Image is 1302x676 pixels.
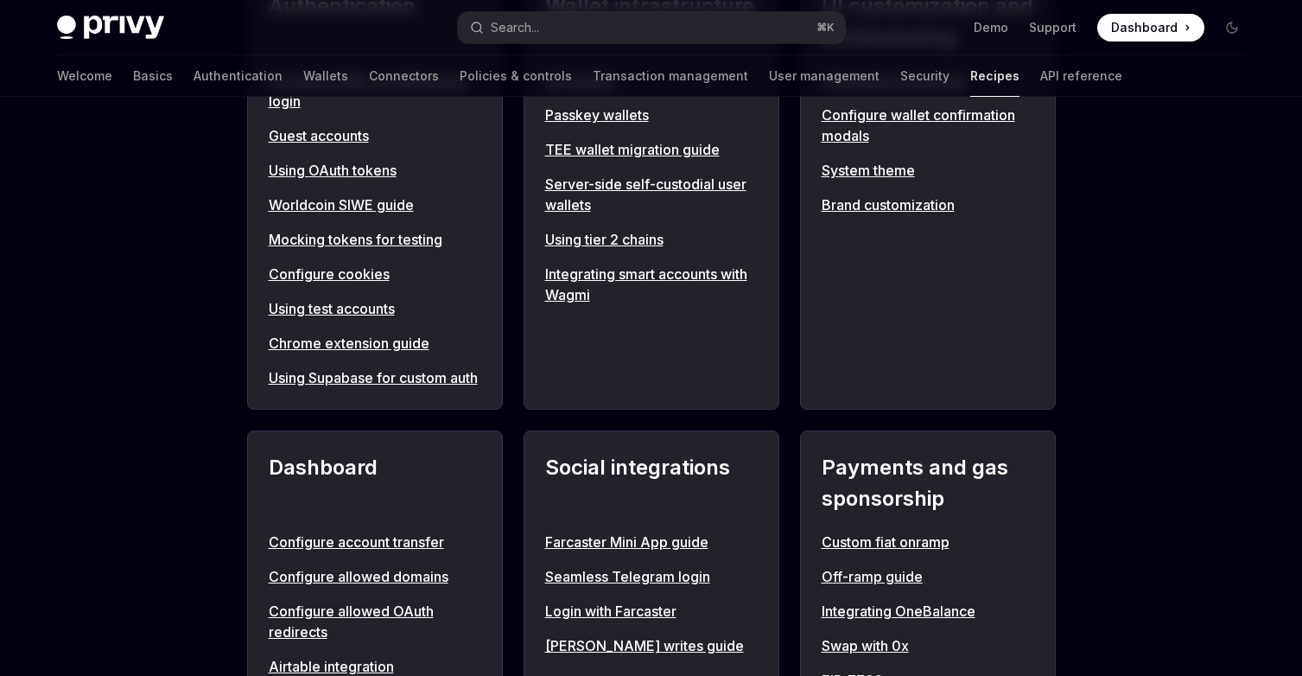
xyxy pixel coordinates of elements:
a: Transaction management [593,55,748,97]
h2: Dashboard [269,452,481,514]
a: Using Supabase for custom auth [269,367,481,388]
a: Seamless Telegram login [545,566,758,587]
a: Integrating OneBalance [822,601,1034,622]
a: Integrating smart accounts with Wagmi [545,264,758,305]
a: Dashboard [1097,14,1204,41]
button: Toggle dark mode [1218,14,1246,41]
div: Search... [491,17,539,38]
a: Farcaster Mini App guide [545,532,758,552]
a: [PERSON_NAME] writes guide [545,635,758,656]
a: Login with Farcaster [545,601,758,622]
a: Custom fiat onramp [822,532,1034,552]
a: Worldcoin SIWE guide [269,195,481,215]
a: Off-ramp guide [822,566,1034,587]
a: Support [1029,19,1077,36]
a: TEE wallet migration guide [545,139,758,160]
a: Demo [974,19,1008,36]
a: Security [900,55,950,97]
a: Welcome [57,55,112,97]
span: ⌘ K [816,21,835,35]
a: User management [769,55,880,97]
a: Using OAuth tokens [269,160,481,181]
a: Using tier 2 chains [545,229,758,250]
a: Configure account transfer [269,532,481,552]
a: Authentication [194,55,283,97]
a: Using test accounts [269,298,481,319]
a: Wallets [303,55,348,97]
a: Guest accounts [269,125,481,146]
a: Configure cookies [269,264,481,284]
a: API reference [1040,55,1122,97]
a: Chrome extension guide [269,333,481,354]
a: Server-side self-custodial user wallets [545,174,758,215]
img: dark logo [57,16,164,40]
a: Configure wallet confirmation modals [822,105,1034,146]
h2: Social integrations [545,452,758,514]
a: System theme [822,160,1034,181]
a: Passkey wallets [545,105,758,125]
span: Dashboard [1111,19,1178,36]
a: Configure allowed domains [269,566,481,587]
a: Swap with 0x [822,635,1034,656]
a: Basics [133,55,173,97]
h2: Payments and gas sponsorship [822,452,1034,514]
a: Policies & controls [460,55,572,97]
a: Brand customization [822,195,1034,215]
button: Open search [458,12,845,43]
a: Connectors [369,55,439,97]
a: Recipes [970,55,1019,97]
a: Mocking tokens for testing [269,229,481,250]
a: Configure allowed OAuth redirects [269,601,481,642]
